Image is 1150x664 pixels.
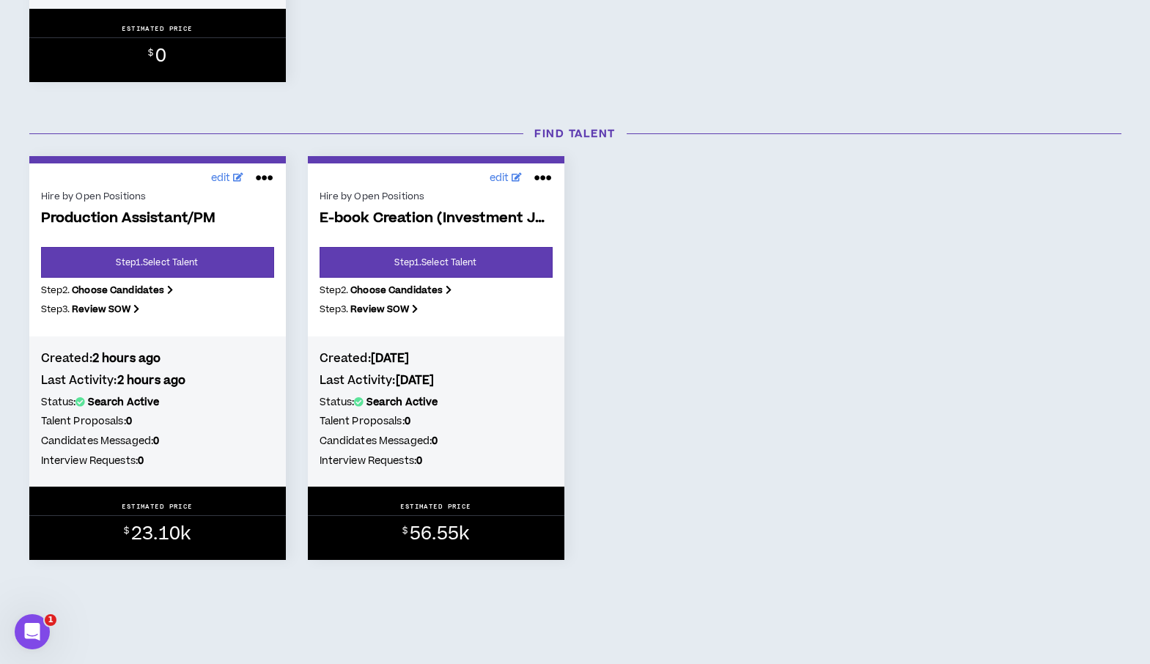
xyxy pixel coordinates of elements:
b: Search Active [88,395,160,410]
h5: Status: [320,394,553,410]
h5: Candidates Messaged: [41,433,274,449]
h4: Last Activity: [320,372,553,388]
h4: Created: [41,350,274,366]
b: [DATE] [396,372,435,388]
h4: Last Activity: [41,372,274,388]
div: Hire by Open Positions [320,190,553,203]
h5: Talent Proposals: [320,413,553,429]
b: Choose Candidates [72,284,164,297]
h4: Created: [320,350,553,366]
a: Step1.Select Talent [320,247,553,278]
a: edit [207,167,248,190]
a: Step1.Select Talent [41,247,274,278]
h5: Status: [41,394,274,410]
iframe: Intercom live chat [15,614,50,649]
span: edit [490,171,509,186]
b: Search Active [366,395,438,410]
a: edit [486,167,526,190]
p: Step 3 . [320,303,553,316]
p: Step 3 . [41,303,274,316]
span: 1 [45,614,56,626]
div: Hire by Open Positions [41,190,274,203]
b: Review SOW [350,303,409,316]
span: E-book Creation (Investment Justification Kit) [320,210,553,227]
p: ESTIMATED PRICE [400,502,471,511]
b: 0 [405,414,410,429]
span: edit [211,171,231,186]
p: ESTIMATED PRICE [122,502,193,511]
p: ESTIMATED PRICE [122,24,193,33]
b: 0 [416,454,422,468]
b: 0 [153,434,159,449]
sup: $ [124,525,129,537]
h5: Candidates Messaged: [320,433,553,449]
h5: Interview Requests: [41,453,274,469]
span: 23.10k [131,521,191,547]
b: 2 hours ago [92,350,161,366]
span: 0 [155,43,166,69]
b: 0 [138,454,144,468]
h5: Talent Proposals: [41,413,274,429]
b: 0 [432,434,438,449]
b: Review SOW [72,303,130,316]
h3: Find Talent [18,126,1132,141]
span: Production Assistant/PM [41,210,274,227]
p: Step 2 . [41,284,274,297]
h5: Interview Requests: [320,453,553,469]
b: [DATE] [371,350,410,366]
b: 2 hours ago [117,372,186,388]
sup: $ [148,47,153,59]
sup: $ [402,525,408,537]
p: Step 2 . [320,284,553,297]
b: Choose Candidates [350,284,443,297]
span: 56.55k [410,521,469,547]
b: 0 [126,414,132,429]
